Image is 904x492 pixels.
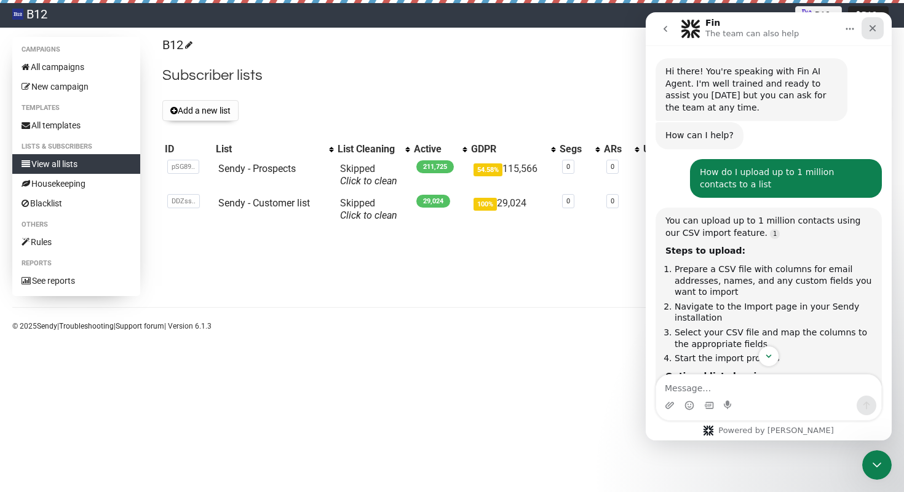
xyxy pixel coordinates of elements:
[641,141,732,158] th: Unsubscribed: No sort applied, activate to apply an ascending sort
[557,141,601,158] th: Segs: No sort applied, activate to apply an ascending sort
[124,217,134,227] a: Source reference 10774027:
[213,141,335,158] th: List: No sort applied, activate to apply an ascending sort
[414,143,456,155] div: Active
[416,160,454,173] span: 211,725
[848,6,889,23] button: B12
[12,319,212,333] p: © 2025 | | | Version 6.1.3
[641,192,732,227] td: 0
[566,163,570,171] a: 0
[39,388,49,398] button: Emoji picker
[611,163,614,171] a: 0
[474,163,502,176] span: 54.58%
[335,141,411,158] th: List Cleaning: No sort applied, activate to apply an ascending sort
[469,141,557,158] th: GDPR: No sort applied, activate to apply an ascending sort
[611,197,614,205] a: 0
[646,12,892,440] iframe: Intercom live chat
[29,251,226,286] li: Prepare a CSV file with columns for email addresses, names, and any custom fields you want to import
[162,141,213,158] th: ID: No sort applied, sorting is disabled
[78,388,88,398] button: Start recording
[20,233,100,243] b: Steps to upload:
[10,362,236,383] textarea: Message…
[116,322,164,330] a: Support forum
[12,57,140,77] a: All campaigns
[37,322,57,330] a: Sendy
[469,192,557,227] td: 29,024
[19,388,29,398] button: Upload attachment
[167,160,199,174] span: pSG89..
[216,143,323,155] div: List
[20,359,127,369] b: Optional list cleaning:
[167,194,200,208] span: DDZss..
[20,203,226,227] div: You can upload up to 1 million contacts using our CSV import feature.
[211,383,231,403] button: Send a message…
[29,314,226,337] li: Select your CSV file and map the columns to the appropriate fields
[474,198,497,211] span: 100%
[10,195,236,475] div: Fin says…
[601,141,641,158] th: ARs: No sort applied, activate to apply an ascending sort
[566,197,570,205] a: 0
[162,100,239,121] button: Add a new list
[802,9,812,19] img: 1.png
[862,450,892,480] iframe: Intercom live chat
[58,388,68,398] button: Gif picker
[416,195,450,208] span: 29,024
[12,42,140,57] li: Campaigns
[12,193,140,213] a: Blacklist
[795,6,842,23] button: B12
[29,289,226,311] li: Navigate to the Import page in your Sendy installation
[643,143,720,155] div: Unsubscribed
[165,143,211,155] div: ID
[340,163,397,187] span: Skipped
[471,143,545,155] div: GDPR
[12,174,140,193] a: Housekeeping
[162,64,892,87] h2: Subscriber lists
[12,9,23,20] img: 83d8429b531d662e2d1277719739fdde
[560,143,589,155] div: Segs
[12,256,140,271] li: Reports
[59,322,114,330] a: Troubleshooting
[218,163,296,174] a: Sendy - Prospects
[113,334,133,354] button: Scroll to bottom
[411,141,468,158] th: Active: No sort applied, activate to apply an ascending sort
[338,143,399,155] div: List Cleaning
[12,154,140,174] a: View all lists
[12,232,140,252] a: Rules
[12,139,140,154] li: Lists & subscribers
[340,197,397,221] span: Skipped
[10,195,236,474] div: You can upload up to 1 million contacts using our CSV import feature.Source reference 10774027: S...
[469,158,557,192] td: 115,566
[604,143,628,155] div: ARs
[12,101,140,115] li: Templates
[340,209,397,221] a: Click to clean
[12,77,140,96] a: New campaign
[340,175,397,187] a: Click to clean
[641,158,732,192] td: 0
[218,197,310,209] a: Sendy - Customer list
[12,271,140,291] a: See reports
[12,115,140,135] a: All templates
[162,37,191,52] a: B12
[12,217,140,232] li: Others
